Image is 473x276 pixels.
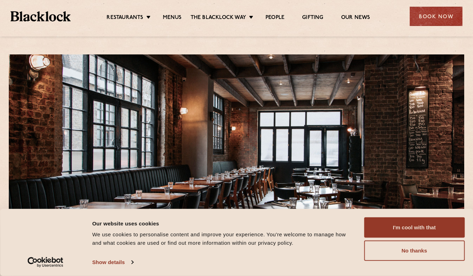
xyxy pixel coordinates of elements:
div: We use cookies to personalise content and improve your experience. You're welcome to manage how a... [92,230,356,247]
a: Usercentrics Cookiebot - opens in a new window [15,257,76,268]
div: Our website uses cookies [92,219,356,228]
button: I'm cool with that [364,217,465,238]
a: Our News [341,14,370,22]
a: Restaurants [107,14,143,22]
a: Show details [92,257,133,268]
a: People [266,14,285,22]
a: Menus [163,14,182,22]
button: No thanks [364,241,465,261]
a: The Blacklock Way [191,14,246,22]
a: Gifting [302,14,323,22]
div: Book Now [410,7,462,26]
img: BL_Textured_Logo-footer-cropped.svg [11,11,71,21]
